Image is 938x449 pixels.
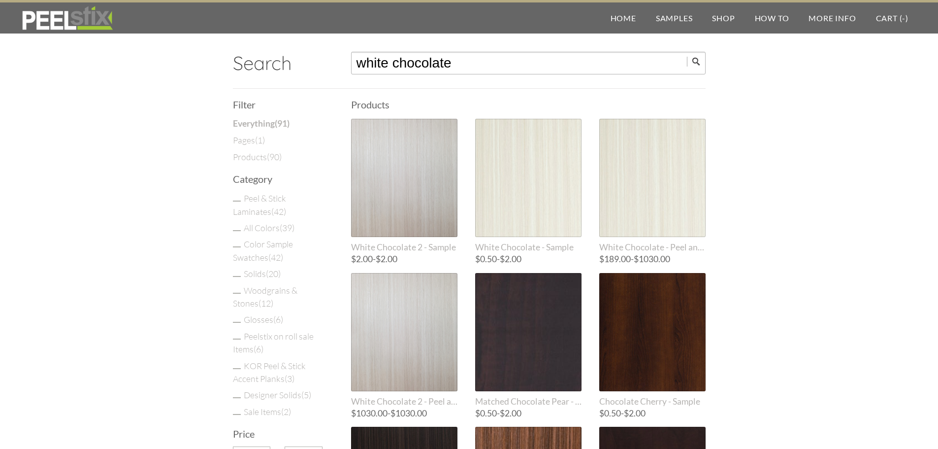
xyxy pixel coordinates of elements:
[244,222,294,233] a: All Colors
[244,314,283,325] a: Glosses
[233,331,314,354] a: Peelstix on roll sale Items
[599,409,706,418] span: -
[301,389,311,400] span: ( )
[599,119,706,252] a: White Chocolate - Peel and Stick
[687,57,706,67] input: Submit
[274,206,284,217] span: 42
[599,396,706,407] span: Chocolate Cherry - Sample
[233,117,290,130] a: Everything(91)
[599,242,706,252] span: White Chocolate - Peel and Stick
[271,206,286,217] span: ( )
[254,344,263,354] span: ( )
[273,314,283,325] span: ( )
[799,2,866,34] a: More Info
[233,414,241,415] input: Sale Items(2)
[275,118,290,129] span: ( )
[244,268,281,279] a: Solids
[646,2,703,34] a: Samples
[634,254,670,264] span: $1030.00
[475,408,497,418] span: $0.50
[233,52,327,74] h2: Search
[475,242,582,252] span: White Chocolate - Sample
[351,242,457,252] span: White Chocolate 2 - Sample
[475,119,582,252] a: White Chocolate - Sample
[233,368,241,369] input: KOR Peel & Stick Accent Planks(3)
[233,293,241,294] input: Woodgrains & Stones(12)
[258,135,262,145] span: 1
[351,408,388,418] span: $1030.00
[702,2,744,34] a: Shop
[244,406,291,417] a: Sale Items
[233,246,241,247] input: Color Sample Swatches(42)
[261,298,271,309] span: 12
[599,273,706,407] a: Chocolate Cherry - Sample
[599,408,621,418] span: $0.50
[351,100,706,109] h3: Products
[601,2,646,34] a: Home
[281,406,291,417] span: ( )
[271,252,281,263] span: 42
[475,255,582,264] span: -
[268,268,278,279] span: 20
[233,397,241,398] input: Designer Solids(5)
[304,389,309,400] span: 5
[351,409,457,418] span: -
[269,151,279,162] span: 90
[351,396,457,407] span: White Chocolate 2 - Peel and Stick
[475,396,582,407] span: Matched Chocolate Pear - Sample
[351,273,457,407] a: White Chocolate 2 - Peel and Stick
[351,255,457,264] span: -
[902,13,906,23] span: -
[255,135,265,145] span: ( )
[500,408,521,418] span: $2.00
[233,193,286,216] a: Peel & Stick Laminates
[277,118,287,129] span: 91
[233,285,297,309] a: Woodgrains & Stones
[599,254,631,264] span: $189.00
[475,254,497,264] span: $0.50
[599,255,706,264] span: -
[267,151,282,162] span: ( )
[266,268,281,279] span: ( )
[233,276,241,277] input: Solids(20)
[233,322,241,323] input: Glosses(6)
[285,373,294,384] span: ( )
[390,408,427,418] span: $1030.00
[866,2,918,34] a: Cart (-)
[376,254,397,264] span: $2.00
[287,373,292,384] span: 3
[259,298,273,309] span: ( )
[233,230,241,231] input: All Colors(39)
[233,360,306,384] a: KOR Peel & Stick Accent Planks
[276,314,281,325] span: 6
[268,252,283,263] span: ( )
[475,409,582,418] span: -
[233,201,241,202] input: Peel & Stick Laminates(42)
[233,150,282,163] a: Products(90)
[233,134,265,146] a: Pages(1)
[475,273,582,407] a: Matched Chocolate Pear - Sample
[233,239,293,262] a: Color Sample Swatches
[233,429,327,439] h3: Price
[284,406,289,417] span: 2
[280,222,294,233] span: ( )
[256,344,261,354] span: 6
[500,254,521,264] span: $2.00
[233,339,241,340] input: Peelstix on roll sale Items(6)
[624,408,646,418] span: $2.00
[745,2,799,34] a: How To
[351,254,373,264] span: $2.00
[233,174,327,184] h3: Category
[233,100,327,109] h3: Filter
[351,119,457,252] a: White Chocolate 2 - Sample
[244,389,311,400] a: Designer Solids
[20,6,115,31] img: REFACE SUPPLIES
[282,222,292,233] span: 39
